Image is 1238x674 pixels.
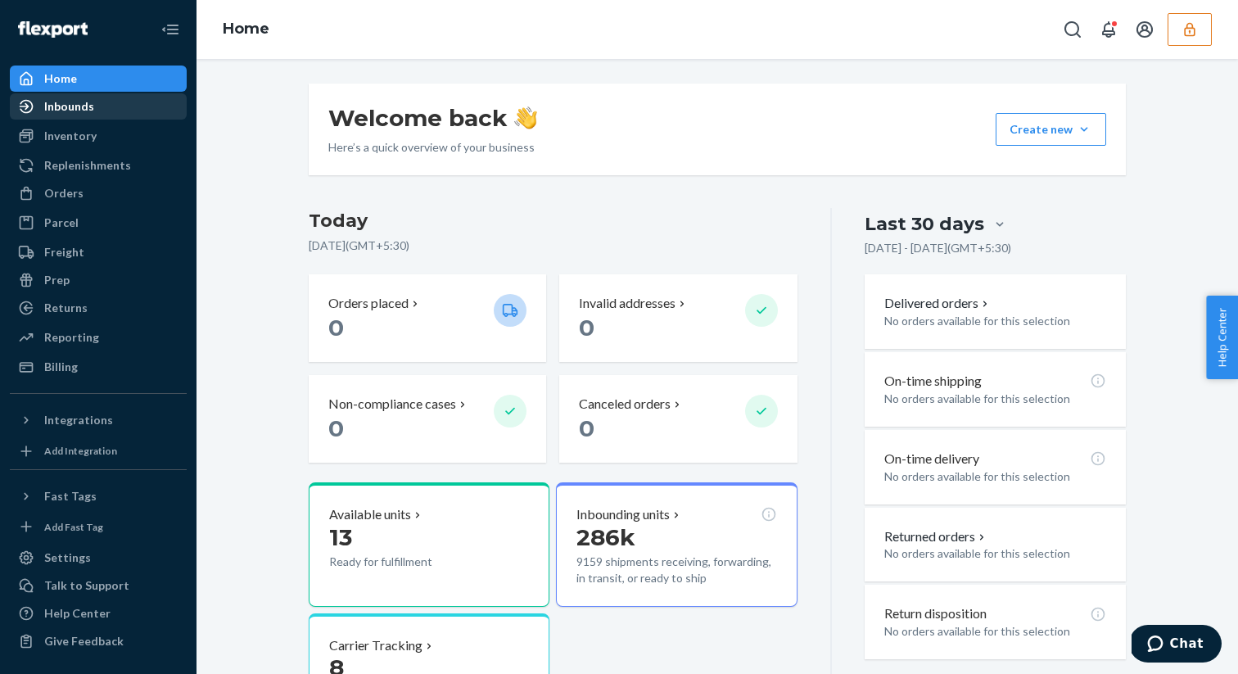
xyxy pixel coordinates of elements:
p: On-time shipping [884,372,982,391]
button: Talk to Support [10,572,187,599]
p: Invalid addresses [579,294,675,313]
p: Ready for fulfillment [329,554,481,570]
div: Help Center [44,605,111,622]
p: [DATE] - [DATE] ( GMT+5:30 ) [865,240,1011,256]
p: Return disposition [884,604,987,623]
a: Add Fast Tag [10,516,187,539]
p: No orders available for this selection [884,623,1106,640]
button: Inbounding units286k9159 shipments receiving, forwarding, in transit, or ready to ship [556,482,797,607]
div: Talk to Support [44,577,129,594]
div: Reporting [44,329,99,346]
p: On-time delivery [884,450,979,468]
div: Give Feedback [44,633,124,649]
div: Returns [44,300,88,316]
span: 0 [579,314,594,342]
a: Home [223,20,269,38]
div: Billing [44,359,78,375]
a: Add Integration [10,440,187,463]
button: Non-compliance cases 0 [309,375,546,463]
button: Returned orders [884,527,988,546]
span: 0 [579,414,594,442]
button: Open Search Box [1056,13,1089,46]
span: 0 [328,314,344,342]
a: Prep [10,267,187,293]
p: Carrier Tracking [329,636,422,655]
a: Replenishments [10,152,187,179]
p: Inbounding units [576,505,670,524]
iframe: Opens a widget where you can chat to one of our agents [1132,625,1222,666]
button: Canceled orders 0 [559,375,797,463]
a: Help Center [10,600,187,627]
a: Reporting [10,324,187,351]
a: Orders [10,180,187,206]
p: Non-compliance cases [328,395,456,414]
div: Freight [44,244,84,260]
p: Here’s a quick overview of your business [328,139,537,156]
div: Integrations [44,412,113,428]
a: Home [10,66,187,92]
p: Orders placed [328,294,409,313]
button: Create new [996,113,1106,146]
button: Open account menu [1128,13,1161,46]
div: Last 30 days [865,211,984,237]
button: Invalid addresses 0 [559,274,797,362]
p: No orders available for this selection [884,545,1106,562]
a: Settings [10,545,187,571]
a: Inbounds [10,93,187,120]
img: hand-wave emoji [514,106,537,129]
div: Add Fast Tag [44,520,103,534]
div: Fast Tags [44,488,97,504]
button: Orders placed 0 [309,274,546,362]
p: Available units [329,505,411,524]
ol: breadcrumbs [210,6,282,53]
button: Delivered orders [884,294,992,313]
div: Parcel [44,215,79,231]
img: Flexport logo [18,21,88,38]
button: Fast Tags [10,483,187,509]
a: Parcel [10,210,187,236]
button: Give Feedback [10,628,187,654]
button: Close Navigation [154,13,187,46]
p: 9159 shipments receiving, forwarding, in transit, or ready to ship [576,554,776,586]
div: Add Integration [44,444,117,458]
div: Inventory [44,128,97,144]
span: 13 [329,523,352,551]
p: [DATE] ( GMT+5:30 ) [309,237,797,254]
div: Prep [44,272,70,288]
a: Billing [10,354,187,380]
a: Freight [10,239,187,265]
span: 286k [576,523,635,551]
div: Inbounds [44,98,94,115]
div: Settings [44,550,91,566]
p: No orders available for this selection [884,468,1106,485]
a: Returns [10,295,187,321]
button: Open notifications [1092,13,1125,46]
h1: Welcome back [328,103,537,133]
button: Integrations [10,407,187,433]
div: Home [44,70,77,87]
p: Canceled orders [579,395,671,414]
p: No orders available for this selection [884,391,1106,407]
button: Available units13Ready for fulfillment [309,482,549,607]
div: Replenishments [44,157,131,174]
p: No orders available for this selection [884,313,1106,329]
div: Orders [44,185,84,201]
button: Help Center [1206,296,1238,379]
h3: Today [309,208,797,234]
a: Inventory [10,123,187,149]
span: 0 [328,414,344,442]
